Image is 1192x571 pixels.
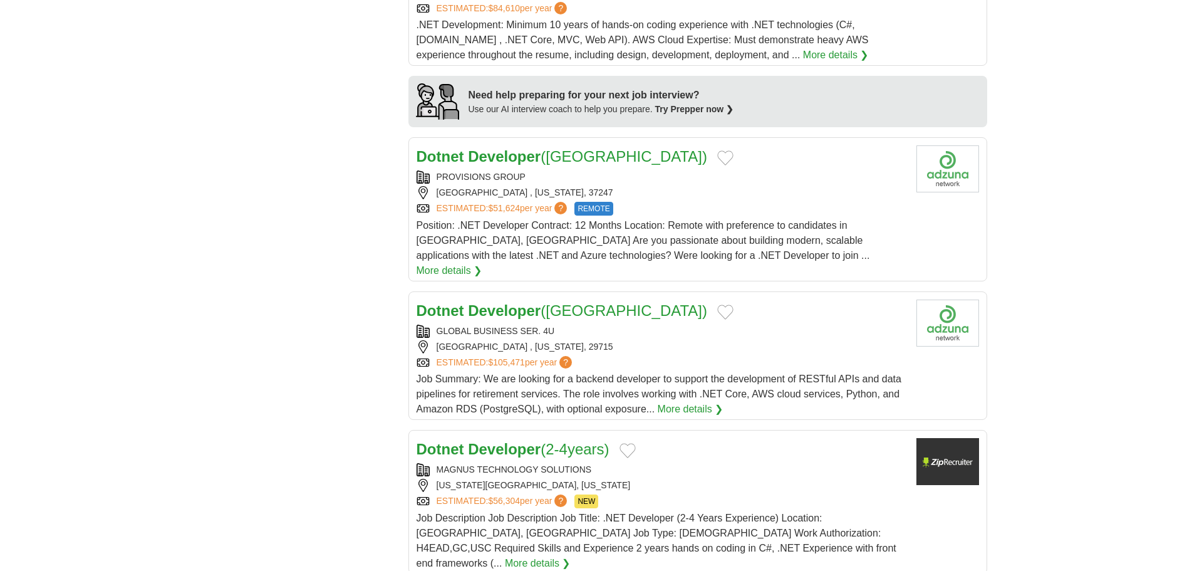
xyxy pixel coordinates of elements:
span: Job Description Job Description Job Title: .NET Developer (2-4 Years Experience) Location: [GEOGR... [417,513,896,568]
span: ? [554,202,567,214]
a: ESTIMATED:$84,610per year? [437,2,570,15]
img: Company logo [916,438,979,485]
a: More details ❯ [505,556,571,571]
span: $56,304 [488,496,520,506]
span: $84,610 [488,3,520,13]
img: Company logo [916,145,979,192]
span: $105,471 [488,357,524,367]
span: ? [554,2,567,14]
strong: Dotnet [417,148,464,165]
span: $51,624 [488,203,520,213]
span: ? [554,495,567,507]
strong: Developer [468,148,541,165]
span: REMOTE [574,202,613,216]
button: Add to favorite jobs [717,305,733,320]
div: Need help preparing for your next job interview? [469,88,734,103]
a: More details ❯ [803,48,869,63]
span: NEW [574,495,598,508]
strong: Dotnet [417,302,464,319]
a: ESTIMATED:$51,624per year? [437,202,570,216]
span: Job Summary: We are looking for a backend developer to support the development of RESTful APIs an... [417,374,901,414]
a: More details ❯ [417,263,482,278]
span: .NET Development: Minimum 10 years of hands-on coding experience with .NET technologies (C#, [DOM... [417,19,869,60]
a: ESTIMATED:$56,304per year? [437,495,570,508]
button: Add to favorite jobs [619,443,636,458]
a: More details ❯ [658,402,723,417]
a: Dotnet Developer([GEOGRAPHIC_DATA]) [417,302,708,319]
div: GLOBAL BUSINESS SER. 4U [417,325,906,338]
div: [GEOGRAPHIC_DATA] , [US_STATE], 37247 [417,186,906,199]
a: Dotnet Developer(2-4years) [417,441,609,458]
a: Dotnet Developer([GEOGRAPHIC_DATA]) [417,148,708,165]
span: ? [559,356,572,369]
strong: Developer [468,302,541,319]
img: Company logo [916,300,979,347]
span: Position: .NET Developer Contract: 12 Months Location: Remote with preference to candidates in [G... [417,220,870,261]
div: PROVISIONS GROUP [417,170,906,184]
strong: Developer [468,441,541,458]
div: Use our AI interview coach to help you prepare. [469,103,734,116]
div: MAGNUS TECHNOLOGY SOLUTIONS [417,463,906,476]
div: [US_STATE][GEOGRAPHIC_DATA], [US_STATE] [417,479,906,492]
button: Add to favorite jobs [717,150,733,165]
a: Try Prepper now ❯ [655,104,734,114]
strong: Dotnet [417,441,464,458]
a: ESTIMATED:$105,471per year? [437,356,575,369]
div: [GEOGRAPHIC_DATA] , [US_STATE], 29715 [417,340,906,354]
